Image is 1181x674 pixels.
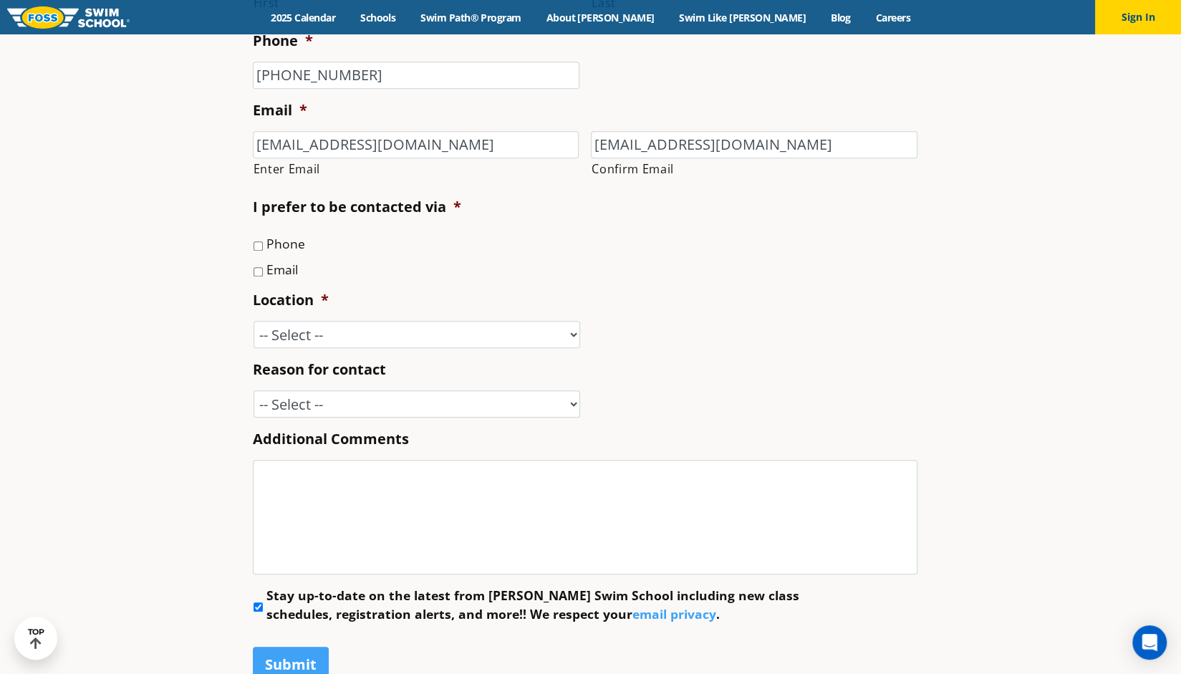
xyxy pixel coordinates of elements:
a: 2025 Calendar [259,11,348,24]
label: Phone [253,32,313,50]
label: I prefer to be contacted via [253,198,461,216]
label: Reason for contact [253,360,386,379]
img: FOSS Swim School Logo [7,6,130,29]
a: Schools [348,11,408,24]
label: Email [266,260,298,279]
label: Stay up-to-date on the latest from [PERSON_NAME] Swim School including new class schedules, regis... [266,586,841,624]
div: TOP [28,627,44,650]
a: Careers [863,11,922,24]
label: Additional Comments [253,430,409,448]
label: Confirm Email [592,159,917,179]
a: email privacy [632,605,716,622]
label: Phone [266,234,305,253]
div: Open Intercom Messenger [1132,625,1167,660]
label: Enter Email [254,159,579,179]
a: About [PERSON_NAME] [534,11,667,24]
a: Swim Path® Program [408,11,534,24]
label: Location [253,291,329,309]
a: Blog [818,11,863,24]
a: Swim Like [PERSON_NAME] [667,11,819,24]
label: Email [253,101,307,120]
